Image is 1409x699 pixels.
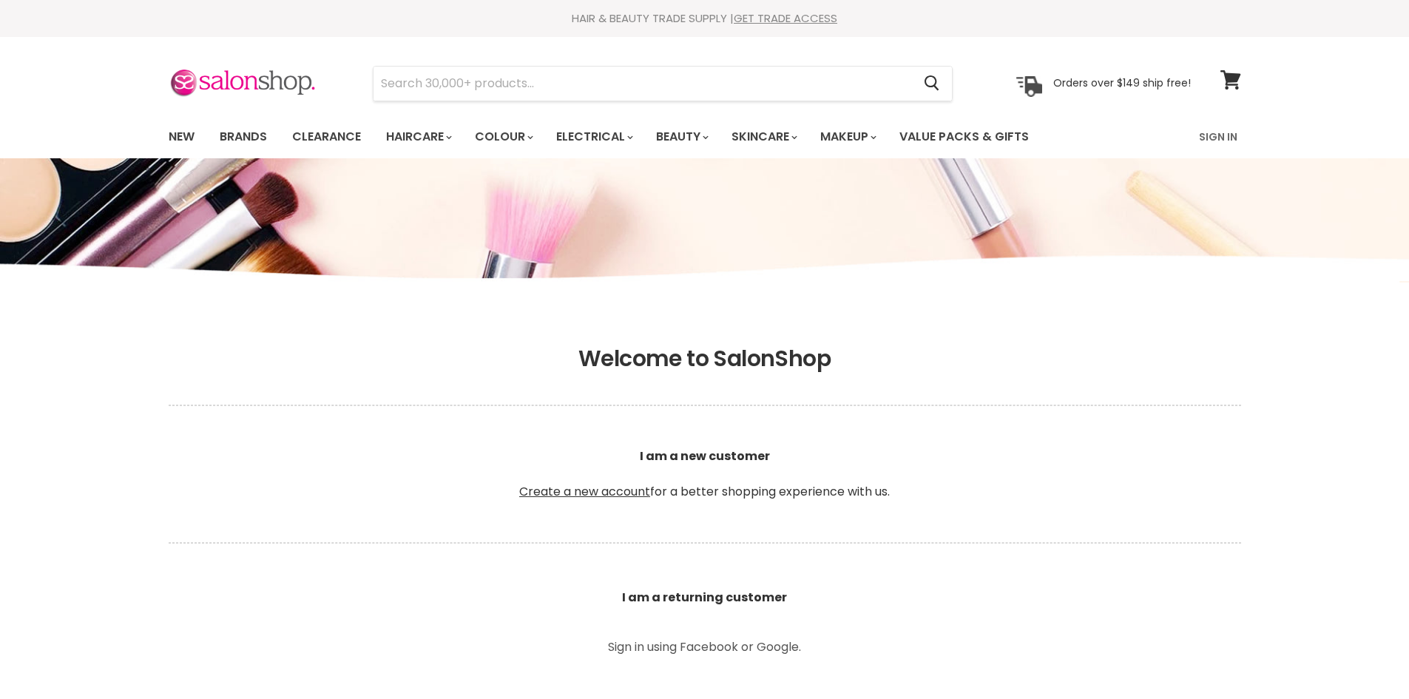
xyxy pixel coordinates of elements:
a: Haircare [375,121,461,152]
input: Search [374,67,913,101]
a: Sign In [1190,121,1246,152]
a: Brands [209,121,278,152]
a: Value Packs & Gifts [888,121,1040,152]
form: Product [373,66,953,101]
div: HAIR & BEAUTY TRADE SUPPLY | [150,11,1260,26]
a: Electrical [545,121,642,152]
p: Sign in using Facebook or Google. [538,641,871,653]
button: Search [913,67,952,101]
p: for a better shopping experience with us. [169,412,1241,536]
nav: Main [150,115,1260,158]
a: Makeup [809,121,885,152]
a: GET TRADE ACCESS [734,10,837,26]
a: Colour [464,121,542,152]
b: I am a returning customer [622,589,787,606]
a: Clearance [281,121,372,152]
a: New [158,121,206,152]
b: I am a new customer [640,448,770,465]
ul: Main menu [158,115,1115,158]
h1: Welcome to SalonShop [169,345,1241,372]
p: Orders over $149 ship free! [1053,76,1191,90]
a: Create a new account [519,483,650,500]
a: Skincare [720,121,806,152]
a: Beauty [645,121,717,152]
